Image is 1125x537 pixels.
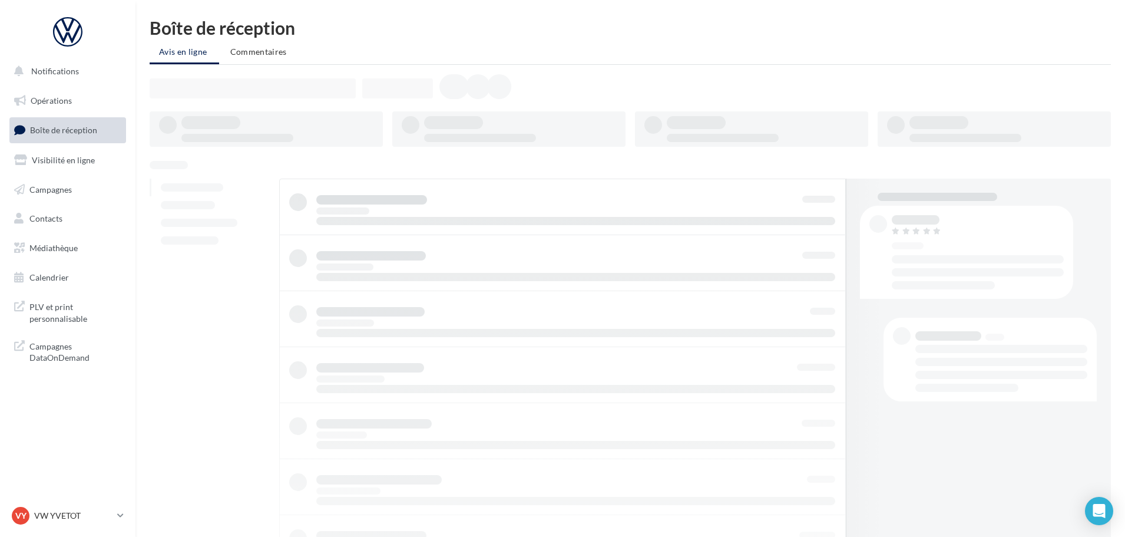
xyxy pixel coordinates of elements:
span: PLV et print personnalisable [29,299,121,324]
span: Médiathèque [29,243,78,253]
span: VY [15,510,27,522]
a: Campagnes [7,177,128,202]
span: Boîte de réception [30,125,97,135]
a: Contacts [7,206,128,231]
span: Notifications [31,66,79,76]
div: Open Intercom Messenger [1085,497,1113,525]
p: VW YVETOT [34,510,113,522]
span: Contacts [29,213,62,223]
a: VY VW YVETOT [9,505,126,527]
a: Visibilité en ligne [7,148,128,173]
a: Opérations [7,88,128,113]
a: Campagnes DataOnDemand [7,334,128,368]
span: Calendrier [29,272,69,282]
button: Notifications [7,59,124,84]
span: Opérations [31,95,72,106]
span: Commentaires [230,47,287,57]
a: Médiathèque [7,236,128,261]
div: Boîte de réception [150,19,1111,37]
a: Calendrier [7,265,128,290]
a: Boîte de réception [7,117,128,143]
a: PLV et print personnalisable [7,294,128,329]
span: Campagnes DataOnDemand [29,338,121,364]
span: Campagnes [29,184,72,194]
span: Visibilité en ligne [32,155,95,165]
